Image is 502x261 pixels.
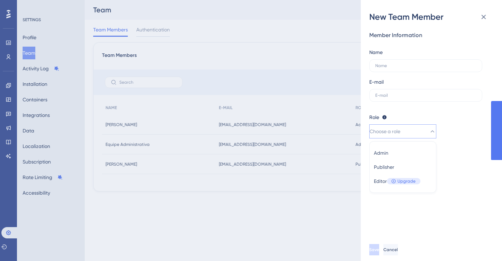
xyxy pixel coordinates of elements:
span: Admin [374,149,388,157]
button: Save [369,244,379,255]
div: Member Information [369,31,488,40]
span: Upgrade [398,178,416,184]
input: Name [375,63,476,68]
span: Role [369,113,379,121]
input: E-mail [375,93,476,98]
span: Choose a role [370,127,400,136]
button: Admin [374,146,432,160]
span: Publisher [374,163,394,171]
div: Name [369,48,383,57]
div: New Team Member [369,11,494,23]
span: Save [369,247,379,253]
div: Editor [374,177,420,185]
span: Cancel [383,247,398,253]
div: E-mail [369,78,384,86]
iframe: UserGuiding AI Assistant Launcher [472,233,494,254]
button: Cancel [383,244,398,255]
button: Choose a role [369,124,436,138]
button: Publisher [374,160,432,174]
button: EditorUpgrade [374,174,432,188]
